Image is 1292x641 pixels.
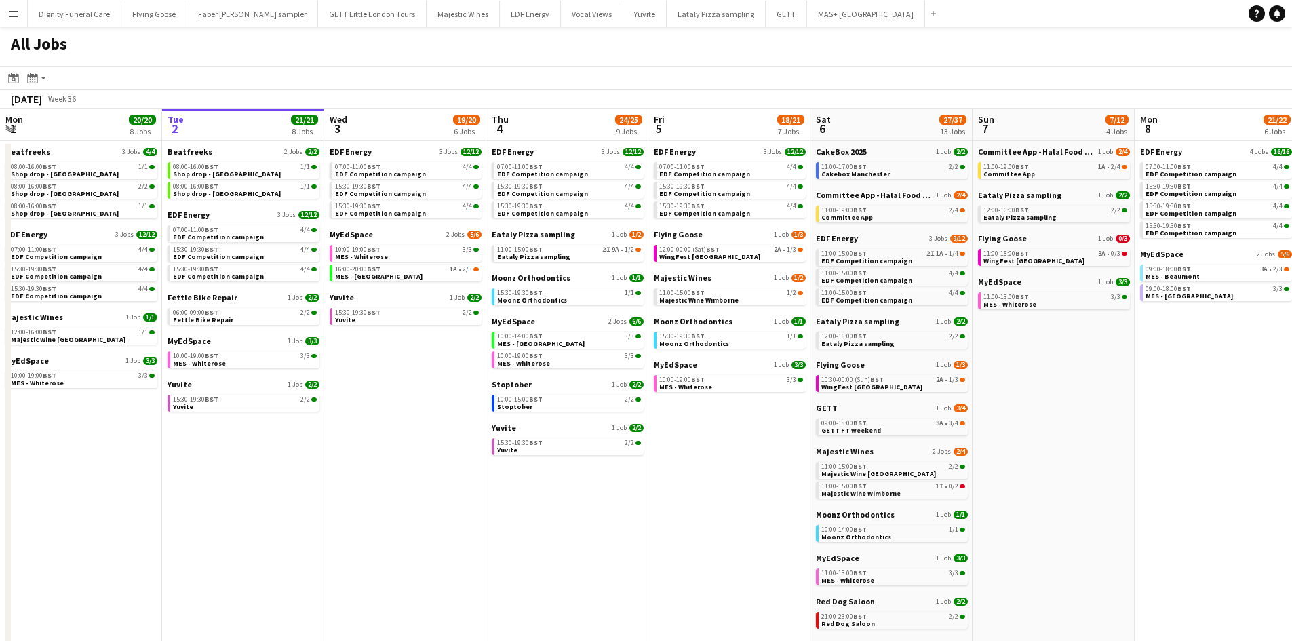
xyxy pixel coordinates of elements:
a: 09:00-18:00BST3A•2/3MES - Beaumont [1146,265,1289,280]
span: BST [529,245,543,254]
span: EDF Competition campaign [173,272,264,281]
span: 15:30-19:30 [497,203,543,210]
span: 4/4 [300,227,310,233]
a: 11:00-15:00BST2I1A•1/4EDF Competition campaign [821,249,965,265]
span: CakeBox 2025 [816,147,867,157]
span: 07:00-11:00 [497,163,543,170]
a: 12:00-16:00BST2/2Eataly Pizza sampling [983,206,1127,221]
span: 2 Jobs [1257,250,1275,258]
a: 15:30-19:30BST4/4EDF Competition campaign [11,265,155,280]
span: Committee App [821,213,873,222]
span: 15:30-19:30 [173,266,218,273]
span: Moonz Orthodontics [492,273,570,283]
span: 4/4 [300,266,310,273]
span: 4/4 [138,266,148,273]
span: 9/12 [950,235,968,243]
div: • [1146,266,1289,273]
a: EDF Energy3 Jobs12/12 [492,147,644,157]
span: BST [43,201,56,210]
span: BST [1015,206,1029,214]
button: MAS+ [GEOGRAPHIC_DATA] [807,1,925,27]
div: EDF Energy3 Jobs12/1207:00-11:00BST4/4EDF Competition campaign15:30-19:30BST4/4EDF Competition ca... [330,147,482,229]
button: Eataly Pizza sampling [667,1,766,27]
div: Committee App - Halal Food Festival1 Job2/411:00-19:00BST2/4Committee App [816,190,968,233]
span: 15:30-19:30 [173,246,218,253]
span: 15:30-19:30 [659,183,705,190]
span: 4/4 [463,183,472,190]
span: 2/4 [1111,163,1120,170]
span: BST [205,245,218,254]
span: Committee App - Halal Food Festival [816,190,933,200]
span: MES - Beaumont [1146,272,1200,281]
button: Dignity Funeral Care [28,1,121,27]
span: Shop drop - Bradford [173,170,281,178]
a: EDF Energy4 Jobs16/16 [1140,147,1292,157]
span: 11:00-18:00 [983,250,1029,257]
span: 07:00-11:00 [335,163,380,170]
span: EDF Energy [654,147,696,157]
span: 1A [936,250,943,257]
span: EDF Energy [330,147,372,157]
span: BST [367,245,380,254]
span: 1A [450,266,457,273]
span: 15:30-19:30 [1146,203,1191,210]
span: 08:00-16:00 [11,183,56,190]
a: EDF Energy3 Jobs12/12 [654,147,806,157]
span: 15:30-19:30 [335,183,380,190]
a: 15:30-19:30BST4/4EDF Competition campaign [335,182,479,197]
span: 15:30-19:30 [11,266,56,273]
span: Eataly Pizza sampling [497,252,570,261]
span: WingFest Bristol [983,256,1084,265]
a: CakeBox 20251 Job2/2 [816,147,968,157]
span: 08:00-16:00 [11,203,56,210]
a: 12:00-00:00 (Sat)BST2A•1/3WingFest [GEOGRAPHIC_DATA] [659,245,803,260]
span: Flying Goose [978,233,1027,244]
span: 15:30-19:30 [497,183,543,190]
span: BST [706,245,720,254]
span: EDF Competition campaign [173,252,264,261]
span: BST [205,182,218,191]
span: EDF Competition campaign [11,252,102,261]
a: 07:00-11:00BST4/4EDF Competition campaign [1146,162,1289,178]
span: BST [691,201,705,210]
span: 1A [1098,163,1105,170]
a: 15:30-19:30BST4/4EDF Competition campaign [659,182,803,197]
span: BST [853,162,867,171]
span: 1 Job [774,231,789,239]
span: 2/4 [949,207,958,214]
span: 11:00-19:00 [983,163,1029,170]
span: EDF Competition campaign [659,170,750,178]
div: EDF Energy3 Jobs12/1207:00-11:00BST4/4EDF Competition campaign15:30-19:30BST4/4EDF Competition ca... [654,147,806,229]
span: EDF Competition campaign [1146,209,1236,218]
a: 11:00-18:00BST3A•0/3WingFest [GEOGRAPHIC_DATA] [983,249,1127,265]
div: EDF Energy3 Jobs12/1207:00-11:00BST4/4EDF Competition campaign15:30-19:30BST4/4EDF Competition ca... [492,147,644,229]
div: CakeBox 20251 Job2/211:00-17:00BST2/2Cakebox Manchester [816,147,968,190]
span: 2I [926,250,935,257]
a: 11:00-19:00BST2/4Committee App [821,206,965,221]
span: BST [367,162,380,171]
span: 12/12 [136,231,157,239]
span: 1/1 [138,163,148,170]
a: Committee App - Halal Food Festival1 Job2/4 [978,147,1130,157]
span: 4/4 [1273,203,1283,210]
a: 07:00-11:00BST4/4EDF Competition campaign [497,162,641,178]
a: Eataly Pizza sampling1 Job2/2 [978,190,1130,200]
span: 3/3 [463,246,472,253]
span: 07:00-11:00 [659,163,705,170]
span: 5/6 [1278,250,1292,258]
span: 2/4 [1116,148,1130,156]
div: Beatfreeks2 Jobs2/208:00-16:00BST1/1Shop drop - [GEOGRAPHIC_DATA]08:00-16:00BST1/1Shop drop - [GE... [168,147,319,210]
span: 2/2 [1116,191,1130,199]
span: 11:00-15:00 [821,250,867,257]
span: 4/4 [463,203,472,210]
div: Majestic Wines1 Job1/211:00-15:00BST1/2Majestic Wine Wimborne [654,273,806,316]
a: MyEdSpace2 Jobs5/6 [1140,249,1292,259]
span: 3 Jobs [115,231,134,239]
span: 1/1 [138,203,148,210]
span: 3 Jobs [929,235,947,243]
a: Moonz Orthodontics1 Job1/1 [492,273,644,283]
span: EDF Competition campaign [659,189,750,198]
span: EDF Competition campaign [335,170,426,178]
a: Beatfreeks3 Jobs4/4 [5,147,157,157]
a: 15:30-19:30BST4/4EDF Competition campaign [335,201,479,217]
